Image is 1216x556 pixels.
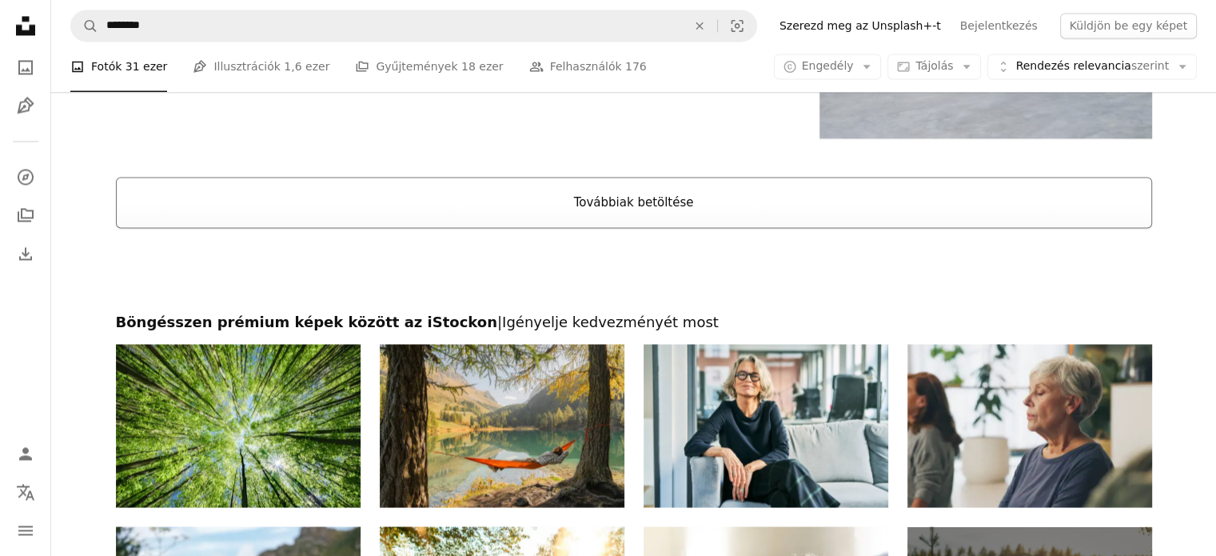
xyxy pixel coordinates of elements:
a: Fotók [10,51,42,83]
font: szerint [1131,60,1169,73]
font: Rendezés relevancia [1015,60,1130,73]
img: Magabiztos vezető üzletasszony ül az irodai előcsarnokban [644,344,888,507]
button: Küldjön be egy képet [1060,13,1197,38]
a: Bejelentkezés / Regisztráció [10,438,42,470]
a: Letöltési előzmények [10,238,42,270]
img: Egy gyönyörű és buja zöld erdő lombkoronája, amelyet meleg napfény világít meg. [116,344,361,507]
font: Gyűjtemények [376,61,457,74]
font: | [497,313,502,330]
font: Szerezd meg az Unsplash+-t [779,19,941,32]
button: Továbbiak betöltése [116,177,1152,228]
font: Küldjön be egy képet [1070,19,1187,32]
a: Illusztrációk [10,90,42,122]
a: Bejelentkezés [951,13,1047,38]
font: Böngésszen prémium képek között az iStockon [116,313,497,330]
button: Keresés az Unsplash-ben [71,10,98,41]
font: Engedély [802,60,854,73]
button: Vizuális keresés [718,10,756,41]
font: 1,6 ezer [284,61,329,74]
a: Illusztrációk 1,6 ezer [193,42,329,93]
font: Felhasználók [550,61,622,74]
button: Világos [682,10,717,41]
font: Igényelje kedvezményét most [502,313,719,330]
font: Illusztrációk [213,61,281,74]
a: Gyűjtemények [10,199,42,231]
button: Nyelv [10,476,42,508]
form: Vizuális tartalmak keresése az egész weboldalon [70,10,757,42]
font: 176 [625,61,647,74]
font: 18 ezer [461,61,504,74]
img: Idősebb nő, meditáció és csoport a padlón légzéssel, békével és egyensúlynal, tudatos jelenléttel... [907,344,1152,507]
font: Továbbiak betöltése [574,195,694,210]
a: Szerezd meg az Unsplash+-t [770,13,951,38]
button: Rendezés relevanciaszerint [987,54,1197,80]
a: Felfedezés [10,161,42,193]
button: Menü [10,514,42,546]
font: Tájolás [915,60,953,73]
img: Férfi pihen függőágyban a gyönyörű tónál a svájci Alpokban ősszel [380,344,624,507]
a: Felhasználók 176 [529,42,647,93]
a: Gyűjtemények 18 ezer [355,42,503,93]
font: Bejelentkezés [960,19,1038,32]
a: Főoldal — Unsplash [10,10,42,45]
button: Tájolás [887,54,981,80]
button: Engedély [774,54,882,80]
